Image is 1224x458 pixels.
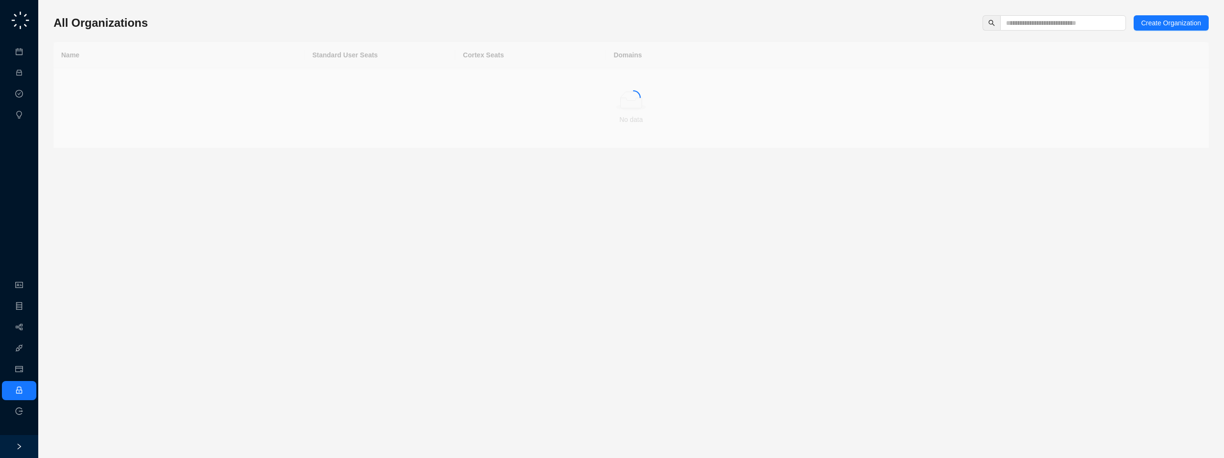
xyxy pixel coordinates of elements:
img: logo-small-C4UdH2pc.png [10,10,31,31]
span: right [16,443,22,450]
button: Create Organization [1134,15,1209,31]
span: Create Organization [1141,18,1201,28]
span: logout [15,407,23,415]
span: loading [624,88,643,107]
span: search [988,20,995,26]
h3: All Organizations [54,15,148,31]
